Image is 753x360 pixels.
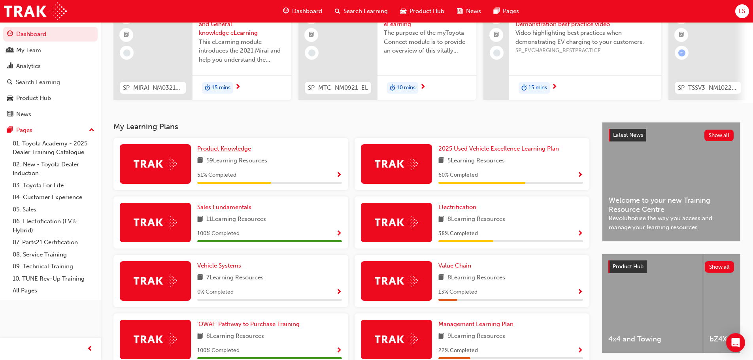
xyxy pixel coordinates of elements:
span: 15 mins [212,83,230,92]
span: Video highlighting best practices when demonstrating EV charging to your customers. [515,28,655,46]
span: duration-icon [390,83,395,93]
a: 08. Service Training [9,249,98,261]
span: car-icon [7,95,13,102]
span: This eLearning module introduces the 2021 Mirai and help you understand the background to the veh... [199,38,285,64]
span: 2021 Mirai - Product and General knowledge eLearning [199,11,285,38]
a: guage-iconDashboard [277,3,328,19]
span: 9 Learning Resources [447,332,505,341]
span: book-icon [197,273,203,283]
span: Vehicle Systems [197,262,241,269]
div: Product Hub [16,94,51,103]
span: book-icon [197,156,203,166]
span: book-icon [438,273,444,283]
a: 4x4 and Towing [602,254,703,353]
span: book-icon [197,332,203,341]
span: Show Progress [577,347,583,354]
a: 0SP_MIRAI_NM0321_EL2021 Mirai - Product and General knowledge eLearningThis eLearning module intr... [113,4,291,100]
span: SP_EVCHARGING_BESTPRACTICE [515,46,655,55]
a: search-iconSearch Learning [328,3,394,19]
button: DashboardMy TeamAnalyticsSearch LearningProduct HubNews [3,25,98,123]
a: Product HubShow all [608,260,734,273]
span: 60 % Completed [438,171,478,180]
span: book-icon [438,215,444,224]
span: Show Progress [336,230,342,237]
div: Analytics [16,62,41,71]
span: learningRecordVerb_NONE-icon [123,49,130,57]
a: Sales Fundamentals [197,203,255,212]
span: Product Hub [613,263,644,270]
span: News [466,7,481,16]
span: Show Progress [336,347,342,354]
span: 8 Learning Resources [206,332,264,341]
span: learningRecordVerb_NONE-icon [308,49,315,57]
a: news-iconNews [451,3,487,19]
button: Show Progress [336,229,342,239]
button: LS [735,4,749,18]
span: Sales Fundamentals [197,204,251,211]
button: Show Progress [336,346,342,356]
span: book-icon [197,215,203,224]
img: Trak [134,275,177,287]
span: booktick-icon [309,30,314,40]
button: Pages [3,123,98,138]
button: Show Progress [577,229,583,239]
span: prev-icon [87,344,93,354]
span: Search Learning [343,7,388,16]
a: Electrification [438,203,479,212]
span: Show Progress [577,289,583,296]
span: 13 % Completed [438,288,477,297]
a: Analytics [3,59,98,74]
a: car-iconProduct Hub [394,3,451,19]
span: 4x4 and Towing [608,335,696,344]
button: Show Progress [577,346,583,356]
div: Open Intercom Messenger [726,333,745,352]
span: Electrification [438,204,476,211]
span: 8 Learning Resources [447,215,505,224]
a: Toyota Electrified: Charging Demonstration best practice videoVideo highlighting best practices w... [483,4,661,100]
span: duration-icon [521,83,527,93]
span: up-icon [89,125,94,136]
span: 51 % Completed [197,171,236,180]
span: learningRecordVerb_ATTEMPT-icon [678,49,685,57]
span: Show Progress [577,230,583,237]
span: 22 % Completed [438,346,478,355]
a: Product Knowledge [197,144,254,153]
span: 100 % Completed [197,229,240,238]
span: Dashboard [292,7,322,16]
button: Show Progress [336,287,342,297]
span: Show Progress [577,172,583,179]
a: Value Chain [438,261,474,270]
span: SP_MTC_NM0921_EL [308,83,368,92]
span: next-icon [235,84,241,91]
a: Management Learning Plan [438,320,517,329]
img: Trak [375,275,418,287]
span: Pages [503,7,519,16]
a: All Pages [9,285,98,297]
a: 06. Electrification (EV & Hybrid) [9,215,98,236]
span: The purpose of the myToyota Connect module is to provide an overview of this vitally important ne... [384,28,470,55]
span: Latest News [613,132,643,138]
span: 15 mins [528,83,547,92]
span: 2025 Used Vehicle Excellence Learning Plan [438,145,559,152]
span: Revolutionise the way you access and manage your learning resources. [609,214,734,232]
img: Trak [4,2,67,20]
span: Product Knowledge [197,145,251,152]
span: 38 % Completed [438,229,478,238]
span: news-icon [7,111,13,118]
a: 01. Toyota Academy - 2025 Dealer Training Catalogue [9,138,98,158]
span: 10 mins [397,83,415,92]
button: Show all [705,261,734,273]
span: guage-icon [283,6,289,16]
div: My Team [16,46,41,55]
span: SP_MIRAI_NM0321_EL [123,83,183,92]
span: Welcome to your new Training Resource Centre [609,196,734,214]
img: Trak [375,333,418,345]
a: 02. New - Toyota Dealer Induction [9,158,98,179]
span: Product Hub [410,7,444,16]
span: 11 Learning Resources [206,215,266,224]
span: news-icon [457,6,463,16]
a: Latest NewsShow allWelcome to your new Training Resource CentreRevolutionise the way you access a... [602,122,740,241]
span: search-icon [7,79,13,86]
img: Trak [134,216,177,228]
